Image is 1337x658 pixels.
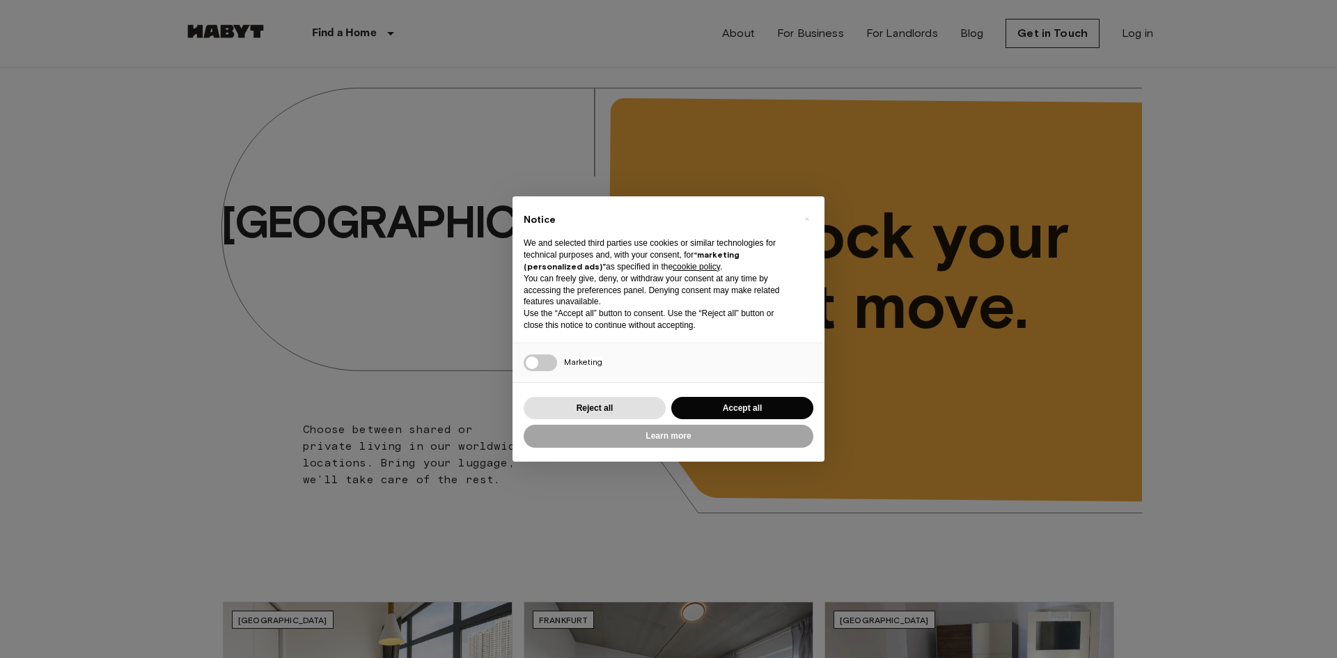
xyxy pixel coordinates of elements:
[524,397,666,420] button: Reject all
[564,357,602,367] span: Marketing
[804,210,809,227] span: ×
[524,249,740,272] strong: “marketing (personalized ads)”
[524,273,791,308] p: You can freely give, deny, or withdraw your consent at any time by accessing the preferences pane...
[795,207,818,230] button: Close this notice
[524,237,791,272] p: We and selected third parties use cookies or similar technologies for technical purposes and, wit...
[524,308,791,331] p: Use the “Accept all” button to consent. Use the “Reject all” button or close this notice to conti...
[524,425,813,448] button: Learn more
[524,213,791,227] h2: Notice
[673,262,720,272] a: cookie policy
[671,397,813,420] button: Accept all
